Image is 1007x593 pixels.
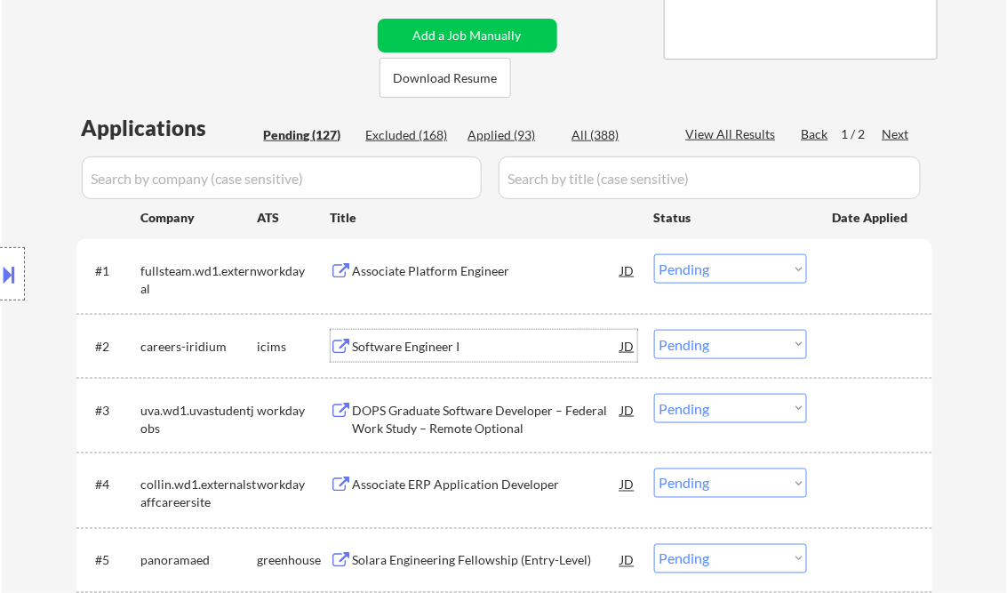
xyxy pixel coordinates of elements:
div: Applied (93) [468,126,557,144]
div: Back [802,125,830,143]
div: JD [619,254,637,286]
div: DOPS Graduate Software Developer – Federal Work Study – Remote Optional [353,402,621,437]
button: Add a Job Manually [378,19,557,52]
div: Associate ERP Application Developer [353,477,621,494]
div: JD [619,544,637,576]
div: Excluded (168) [366,126,455,144]
div: Date Applied [833,209,911,227]
div: View All Results [686,125,781,143]
div: All (388) [572,126,661,144]
div: JD [619,330,637,362]
div: workday [258,477,331,494]
div: collin.wd1.externalstaffcareersite [141,477,258,511]
div: #5 [96,552,127,570]
div: Title [331,209,637,227]
div: JD [619,394,637,426]
div: panoramaed [141,552,258,570]
button: Download Resume [380,58,511,98]
div: Next [883,125,911,143]
div: greenhouse [258,552,331,570]
div: Associate Platform Engineer [353,262,621,280]
div: Status [654,201,807,233]
div: Solara Engineering Fellowship (Entry-Level) [353,552,621,570]
div: Software Engineer I [353,338,621,356]
div: JD [619,469,637,501]
div: 1 / 2 [842,125,883,143]
div: #4 [96,477,127,494]
input: Search by title (case sensitive) [499,156,921,199]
